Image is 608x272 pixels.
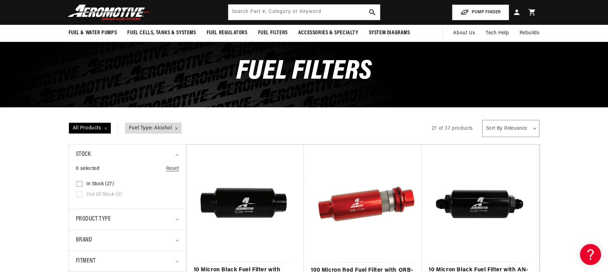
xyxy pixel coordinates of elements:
[76,144,179,165] summary: Stock (0 selected)
[253,25,293,41] summary: Fuel Filters
[432,126,473,131] span: 27 of 37 products
[86,192,122,198] span: Out of stock (0)
[298,29,358,37] span: Accessories & Specialty
[66,4,153,21] img: Aeromotive
[448,25,480,42] a: About Us
[76,209,179,230] summary: Product type (0 selected)
[365,5,380,20] button: search button
[76,256,96,266] span: Fitment
[258,29,288,37] span: Fuel Filters
[86,181,114,187] span: In stock (27)
[69,29,117,37] span: Fuel & Water Pumps
[201,25,253,41] summary: Fuel Regulators
[166,165,179,173] a: Reset
[126,123,181,134] span: Fuel Type: Alcohol
[125,123,182,134] a: Fuel Type: Alcohol
[293,25,364,41] summary: Accessories & Specialty
[514,25,545,42] summary: Rebuilds
[69,123,110,134] span: All Products
[76,165,100,173] span: 0 selected
[76,235,92,245] span: Brand
[207,29,248,37] span: Fuel Regulators
[520,29,540,37] span: Rebuilds
[76,150,91,160] span: Stock
[480,25,514,42] summary: Tech Help
[369,29,410,37] span: System Diagrams
[69,123,125,134] a: All Products
[453,30,475,36] span: About Us
[122,25,201,41] summary: Fuel Cells, Tanks & Systems
[228,5,380,20] input: Search by Part Number, Category or Keyword
[127,29,196,37] span: Fuel Cells, Tanks & Systems
[236,58,372,86] span: Fuel Filters
[364,25,415,41] summary: System Diagrams
[452,5,509,20] button: PUMP FINDER
[76,214,111,224] span: Product type
[76,251,179,272] summary: Fitment (0 selected)
[63,25,122,41] summary: Fuel & Water Pumps
[486,29,509,37] span: Tech Help
[76,230,179,251] summary: Brand (0 selected)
